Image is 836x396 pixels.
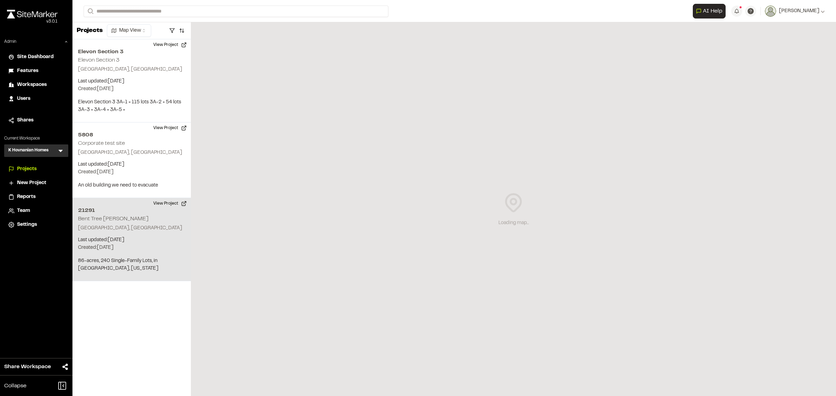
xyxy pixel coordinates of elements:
span: Workspaces [17,81,47,89]
span: Site Dashboard [17,53,54,61]
a: New Project [8,179,64,187]
p: [GEOGRAPHIC_DATA], [GEOGRAPHIC_DATA] [78,149,185,157]
p: Last updated: [DATE] [78,236,185,244]
img: User [765,6,776,17]
p: Admin [4,39,16,45]
button: View Project [149,122,191,134]
h2: Elevon Section 3 [78,58,119,63]
p: [GEOGRAPHIC_DATA], [GEOGRAPHIC_DATA] [78,66,185,73]
span: AI Help [703,7,722,15]
a: Users [8,95,64,103]
h3: K Hovnanian Homes [8,147,48,154]
h2: Corporate test site [78,141,125,146]
h2: 5808 [78,131,185,139]
p: Created: [DATE] [78,244,185,252]
p: Last updated: [DATE] [78,78,185,85]
p: 86-acres, 240 Single-Family Lots, in [GEOGRAPHIC_DATA], [US_STATE] [78,257,185,272]
h2: Bent Tree [PERSON_NAME] [78,216,148,221]
h2: Elevon Section 3 [78,48,185,56]
div: Oh geez...please don't... [7,18,57,25]
a: Workspaces [8,81,64,89]
div: Loading map... [498,219,529,227]
button: View Project [149,198,191,209]
button: Open AI Assistant [693,4,726,18]
span: Reports [17,193,36,201]
p: Projects [77,26,103,35]
button: View Project [149,39,191,50]
span: New Project [17,179,46,187]
a: Features [8,67,64,75]
span: [PERSON_NAME] [779,7,819,15]
span: Collapse [4,382,26,390]
span: Settings [17,221,37,229]
img: rebrand.png [7,10,57,18]
a: Team [8,207,64,215]
a: Settings [8,221,64,229]
p: Elevon Section 3 3A-1 = 115 lots 3A-2 = 54 lots 3A-3 = 3A-4 = 3A-5 = [78,98,185,114]
p: [GEOGRAPHIC_DATA], [GEOGRAPHIC_DATA] [78,224,185,232]
span: Share Workspace [4,363,51,371]
span: Features [17,67,38,75]
a: Reports [8,193,64,201]
p: Last updated: [DATE] [78,161,185,168]
div: Open AI Assistant [693,4,728,18]
span: Projects [17,165,37,173]
p: Created: [DATE] [78,168,185,176]
span: Users [17,95,30,103]
a: Shares [8,117,64,124]
p: An old building we need to evacuate [78,182,185,189]
button: Search [84,6,96,17]
span: Team [17,207,30,215]
button: [PERSON_NAME] [765,6,825,17]
a: Projects [8,165,64,173]
span: Shares [17,117,33,124]
p: Current Workspace [4,135,68,142]
a: Site Dashboard [8,53,64,61]
p: Created: [DATE] [78,85,185,93]
h2: 21291 [78,206,185,215]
